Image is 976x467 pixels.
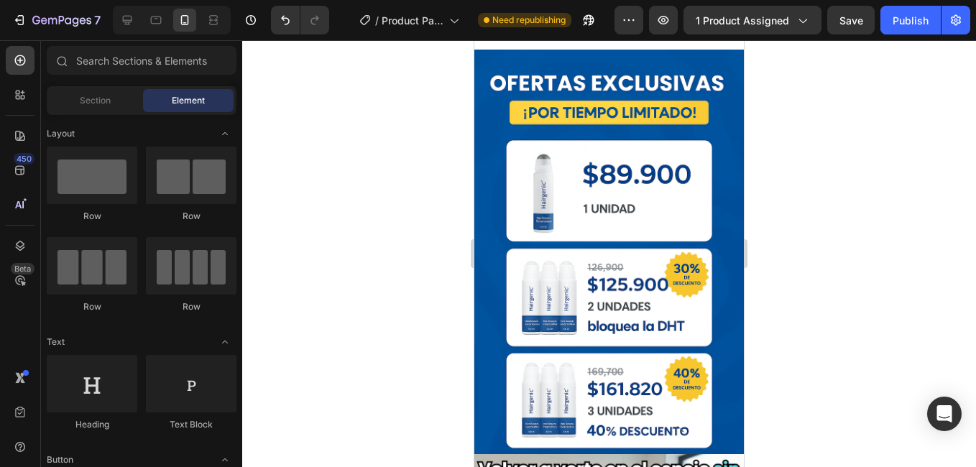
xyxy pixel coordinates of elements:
[6,6,107,34] button: 7
[880,6,941,34] button: Publish
[47,46,236,75] input: Search Sections & Elements
[146,300,236,313] div: Row
[47,300,137,313] div: Row
[382,13,443,28] span: Product Page - [DATE] 15:21:30
[146,210,236,223] div: Row
[696,13,789,28] span: 1 product assigned
[375,13,379,28] span: /
[47,127,75,140] span: Layout
[927,397,962,431] div: Open Intercom Messenger
[271,6,329,34] div: Undo/Redo
[14,153,34,165] div: 450
[827,6,875,34] button: Save
[213,122,236,145] span: Toggle open
[47,453,73,466] span: Button
[146,418,236,431] div: Text Block
[47,210,137,223] div: Row
[839,14,863,27] span: Save
[47,336,65,348] span: Text
[492,14,566,27] span: Need republishing
[893,13,929,28] div: Publish
[474,40,744,467] iframe: Design area
[683,6,821,34] button: 1 product assigned
[213,330,236,353] span: Toggle open
[94,11,101,29] p: 7
[172,94,205,107] span: Element
[80,94,111,107] span: Section
[47,418,137,431] div: Heading
[11,263,34,274] div: Beta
